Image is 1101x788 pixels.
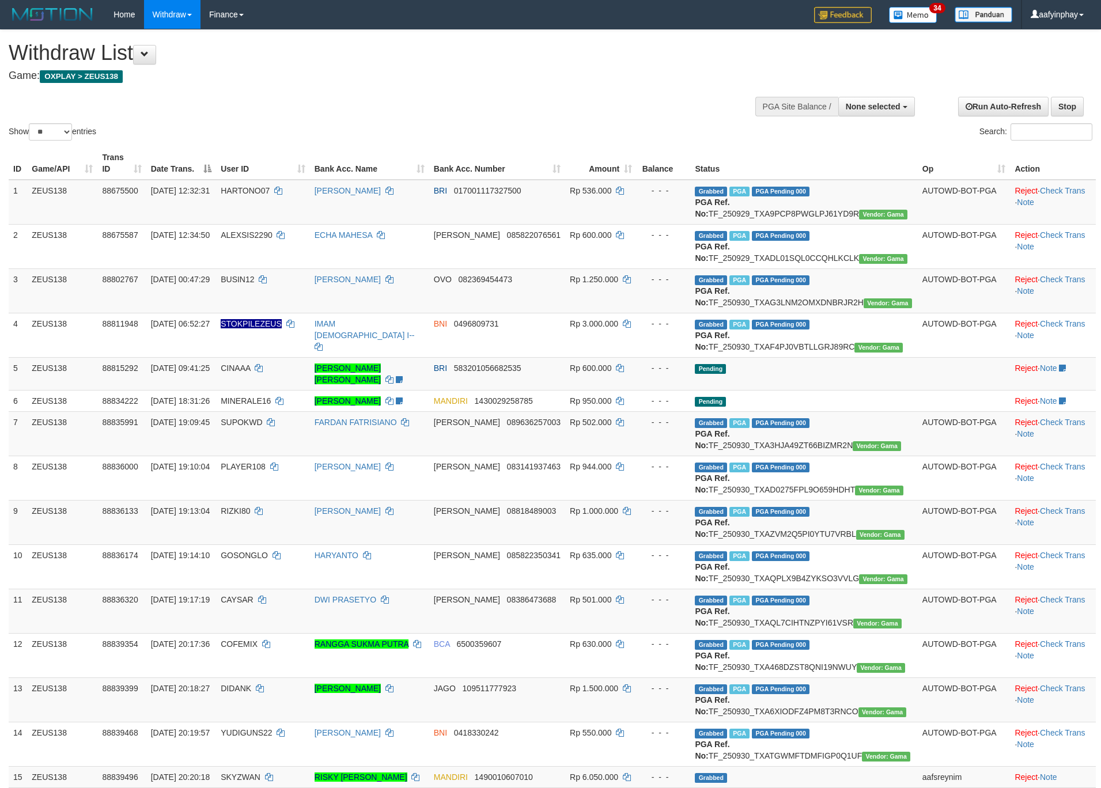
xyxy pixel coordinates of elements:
td: ZEUS138 [27,544,97,589]
a: Reject [1015,684,1038,693]
span: [PERSON_NAME] [434,462,500,471]
span: Rp 635.000 [570,551,611,560]
span: Nama rekening ada tanda titik/strip, harap diedit [221,319,282,328]
th: ID [9,147,27,180]
td: TF_250930_TXAQL7CIHTNZPYI61VSR [690,589,917,633]
td: TF_250930_TXA6XIODFZ4PM8T3RNCO [690,677,917,722]
a: DWI PRASETYO [315,595,376,604]
a: Check Trans [1040,275,1085,284]
a: Check Trans [1040,418,1085,427]
a: Check Trans [1040,639,1085,649]
span: Rp 950.000 [570,396,611,406]
a: RANGGA SUKMA PUTRA [315,639,408,649]
span: Copy 085822076561 to clipboard [507,230,561,240]
span: Copy 6500359607 to clipboard [456,639,501,649]
span: None selected [846,102,901,111]
span: 88675500 [102,186,138,195]
a: Reject [1015,728,1038,737]
a: Check Trans [1040,684,1085,693]
span: Marked by aafsolysreylen [729,640,750,650]
span: PGA Pending [752,418,809,428]
td: TF_250930_TXAF4PJ0VBTLLGRJ89RC [690,313,917,357]
td: 1 [9,180,27,225]
td: ZEUS138 [27,390,97,411]
td: ZEUS138 [27,268,97,313]
span: Grabbed [695,596,727,605]
td: ZEUS138 [27,357,97,390]
a: Note [1017,518,1034,527]
td: AUTOWD-BOT-PGA [918,313,1011,357]
a: [PERSON_NAME] [315,728,381,737]
td: AUTOWD-BOT-PGA [918,633,1011,677]
span: Grabbed [695,275,727,285]
td: 6 [9,390,27,411]
th: User ID: activate to sort column ascending [216,147,310,180]
b: PGA Ref. No: [695,242,729,263]
div: - - - [641,362,686,374]
div: - - - [641,395,686,407]
span: BRI [434,186,447,195]
div: - - - [641,683,686,694]
b: PGA Ref. No: [695,198,729,218]
td: ZEUS138 [27,722,97,766]
td: TF_250929_TXA9PCP8PWGLPJ61YD9R [690,180,917,225]
span: BCA [434,639,450,649]
span: 88836174 [102,551,138,560]
td: TF_250930_TXAG3LNM2OMXDNBRJR2H [690,268,917,313]
span: HARTONO07 [221,186,270,195]
div: - - - [641,229,686,241]
div: - - - [641,638,686,650]
td: ZEUS138 [27,411,97,456]
a: Reject [1015,418,1038,427]
span: MINERALE16 [221,396,271,406]
td: 13 [9,677,27,722]
span: Vendor URL: https://trx31.1velocity.biz [857,663,905,673]
a: Check Trans [1040,319,1085,328]
a: [PERSON_NAME] [315,396,381,406]
select: Showentries [29,123,72,141]
b: PGA Ref. No: [695,473,729,494]
span: PGA Pending [752,187,809,196]
span: 88675587 [102,230,138,240]
td: AUTOWD-BOT-PGA [918,268,1011,313]
span: [DATE] 19:09:45 [151,418,210,427]
span: Vendor URL: https://trx31.1velocity.biz [856,530,905,540]
td: 12 [9,633,27,677]
td: · · [1010,456,1096,500]
span: Rp 3.000.000 [570,319,618,328]
h1: Withdraw List [9,41,722,65]
span: Copy 109511777923 to clipboard [463,684,516,693]
h4: Game: [9,70,722,82]
a: [PERSON_NAME] [315,506,381,516]
a: Reject [1015,551,1038,560]
td: 8 [9,456,27,500]
span: 88836000 [102,462,138,471]
span: Vendor URL: https://trx31.1velocity.biz [858,707,907,717]
span: BUSIN12 [221,275,254,284]
span: PLAYER108 [221,462,266,471]
a: FARDAN FATRISIANO [315,418,397,427]
span: [DATE] 20:17:36 [151,639,210,649]
span: Rp 600.000 [570,363,611,373]
span: [DATE] 19:17:19 [151,595,210,604]
td: · · [1010,544,1096,589]
td: 2 [9,224,27,268]
th: Amount: activate to sort column ascending [565,147,637,180]
span: MANDIRI [434,396,468,406]
span: Vendor URL: https://trx31.1velocity.biz [859,574,907,584]
td: · · [1010,677,1096,722]
td: TF_250929_TXADL01SQL0CCQHLKCLK [690,224,917,268]
img: Feedback.jpg [814,7,872,23]
a: Note [1017,651,1034,660]
span: RIZKI80 [221,506,250,516]
span: Copy 1430029258785 to clipboard [475,396,533,406]
span: Marked by aafpengsreynich [729,551,750,561]
span: Grabbed [695,684,727,694]
span: Marked by aafpengsreynich [729,507,750,517]
td: · [1010,390,1096,411]
a: Check Trans [1040,595,1085,604]
a: Note [1017,695,1034,704]
span: Copy 08818489003 to clipboard [507,506,557,516]
a: Note [1017,331,1034,340]
b: PGA Ref. No: [695,695,729,716]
